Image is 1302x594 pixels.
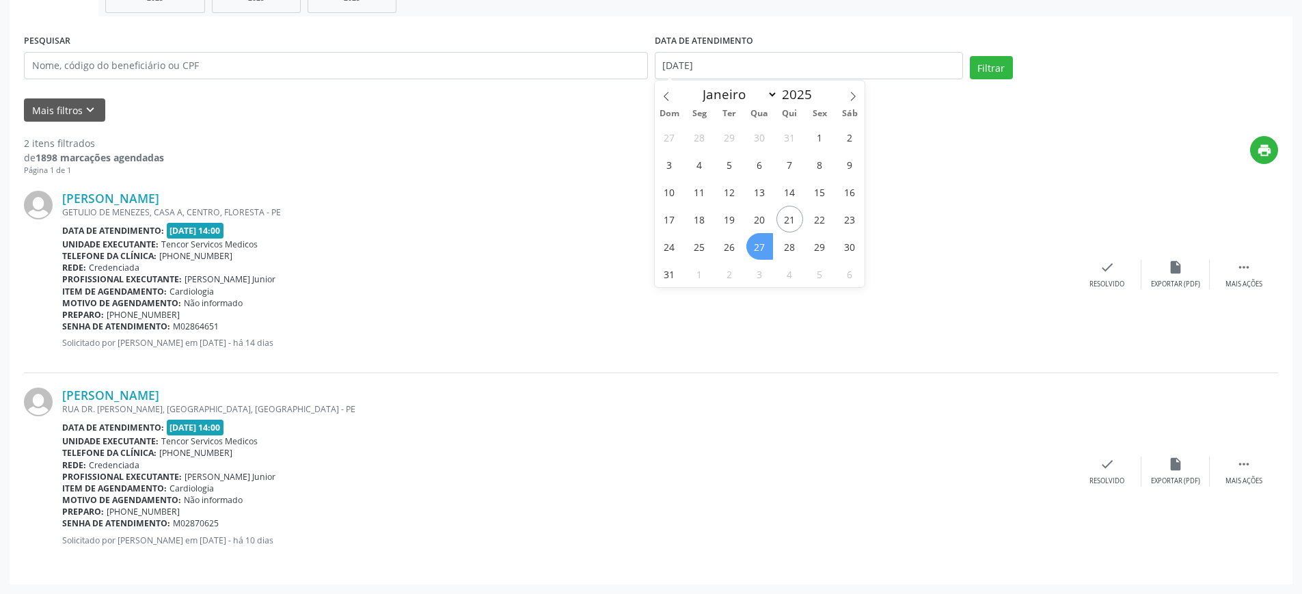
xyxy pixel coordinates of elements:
b: Unidade executante: [62,435,159,447]
p: Solicitado por [PERSON_NAME] em [DATE] - há 10 dias [62,535,1073,546]
i: check [1100,260,1115,275]
span: Agosto 9, 2025 [837,151,863,178]
button: Mais filtroskeyboard_arrow_down [24,98,105,122]
b: Preparo: [62,506,104,517]
input: Nome, código do beneficiário ou CPF [24,52,648,79]
span: Agosto 4, 2025 [686,151,713,178]
b: Telefone da clínica: [62,250,157,262]
span: [PERSON_NAME] Junior [185,273,275,285]
span: Agosto 30, 2025 [837,233,863,260]
span: [PHONE_NUMBER] [159,447,232,459]
span: Agosto 11, 2025 [686,178,713,205]
b: Senha de atendimento: [62,517,170,529]
b: Data de atendimento: [62,225,164,237]
span: Agosto 14, 2025 [776,178,803,205]
b: Telefone da clínica: [62,447,157,459]
b: Motivo de agendamento: [62,494,181,506]
select: Month [696,85,778,104]
div: 2 itens filtrados [24,136,164,150]
div: Exportar (PDF) [1151,280,1200,289]
div: Resolvido [1089,280,1124,289]
b: Rede: [62,459,86,471]
strong: 1898 marcações agendadas [36,151,164,164]
span: Julho 28, 2025 [686,124,713,150]
p: Solicitado por [PERSON_NAME] em [DATE] - há 14 dias [62,337,1073,349]
b: Senha de atendimento: [62,321,170,332]
span: Julho 30, 2025 [746,124,773,150]
span: Julho 29, 2025 [716,124,743,150]
span: Agosto 3, 2025 [656,151,683,178]
b: Profissional executante: [62,273,182,285]
input: Year [778,85,823,103]
div: RUA DR. [PERSON_NAME], [GEOGRAPHIC_DATA], [GEOGRAPHIC_DATA] - PE [62,403,1073,415]
span: [PERSON_NAME] Junior [185,471,275,483]
img: img [24,191,53,219]
span: Setembro 1, 2025 [686,260,713,287]
b: Rede: [62,262,86,273]
span: Ter [714,109,744,118]
img: img [24,388,53,416]
span: Credenciada [89,262,139,273]
span: Qui [774,109,804,118]
div: Página 1 de 1 [24,165,164,176]
span: Julho 31, 2025 [776,124,803,150]
i: insert_drive_file [1168,260,1183,275]
div: GETULIO DE MENEZES, CASA A, CENTRO, FLORESTA - PE [62,206,1073,218]
span: Agosto 7, 2025 [776,151,803,178]
span: Sex [804,109,835,118]
b: Preparo: [62,309,104,321]
span: Agosto 15, 2025 [806,178,833,205]
span: Agosto 29, 2025 [806,233,833,260]
i:  [1236,260,1251,275]
span: Cardiologia [169,483,214,494]
span: Julho 27, 2025 [656,124,683,150]
span: Agosto 26, 2025 [716,233,743,260]
div: de [24,150,164,165]
label: PESQUISAR [24,31,70,52]
span: [DATE] 14:00 [167,420,224,435]
span: Agosto 8, 2025 [806,151,833,178]
span: [PHONE_NUMBER] [159,250,232,262]
span: Agosto 6, 2025 [746,151,773,178]
span: M02870625 [173,517,219,529]
span: Agosto 28, 2025 [776,233,803,260]
span: Agosto 10, 2025 [656,178,683,205]
div: Resolvido [1089,476,1124,486]
label: DATA DE ATENDIMENTO [655,31,753,52]
span: Agosto 31, 2025 [656,260,683,287]
span: [PHONE_NUMBER] [107,309,180,321]
b: Unidade executante: [62,239,159,250]
span: Agosto 18, 2025 [686,206,713,232]
span: Agosto 1, 2025 [806,124,833,150]
b: Data de atendimento: [62,422,164,433]
div: Exportar (PDF) [1151,476,1200,486]
div: Mais ações [1225,476,1262,486]
span: Agosto 27, 2025 [746,233,773,260]
span: Agosto 21, 2025 [776,206,803,232]
span: Agosto 13, 2025 [746,178,773,205]
button: Filtrar [970,56,1013,79]
span: Setembro 2, 2025 [716,260,743,287]
span: Setembro 6, 2025 [837,260,863,287]
span: Setembro 4, 2025 [776,260,803,287]
span: [DATE] 14:00 [167,223,224,239]
span: Agosto 17, 2025 [656,206,683,232]
span: Agosto 2, 2025 [837,124,863,150]
input: Selecione um intervalo [655,52,963,79]
button: print [1250,136,1278,164]
b: Motivo de agendamento: [62,297,181,309]
i: check [1100,457,1115,472]
span: Dom [655,109,685,118]
b: Profissional executante: [62,471,182,483]
i: keyboard_arrow_down [83,103,98,118]
div: Mais ações [1225,280,1262,289]
span: [PHONE_NUMBER] [107,506,180,517]
b: Item de agendamento: [62,483,167,494]
span: Cardiologia [169,286,214,297]
span: Não informado [184,297,243,309]
span: Agosto 23, 2025 [837,206,863,232]
i: insert_drive_file [1168,457,1183,472]
span: Sáb [835,109,865,118]
span: Agosto 5, 2025 [716,151,743,178]
span: Agosto 20, 2025 [746,206,773,232]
